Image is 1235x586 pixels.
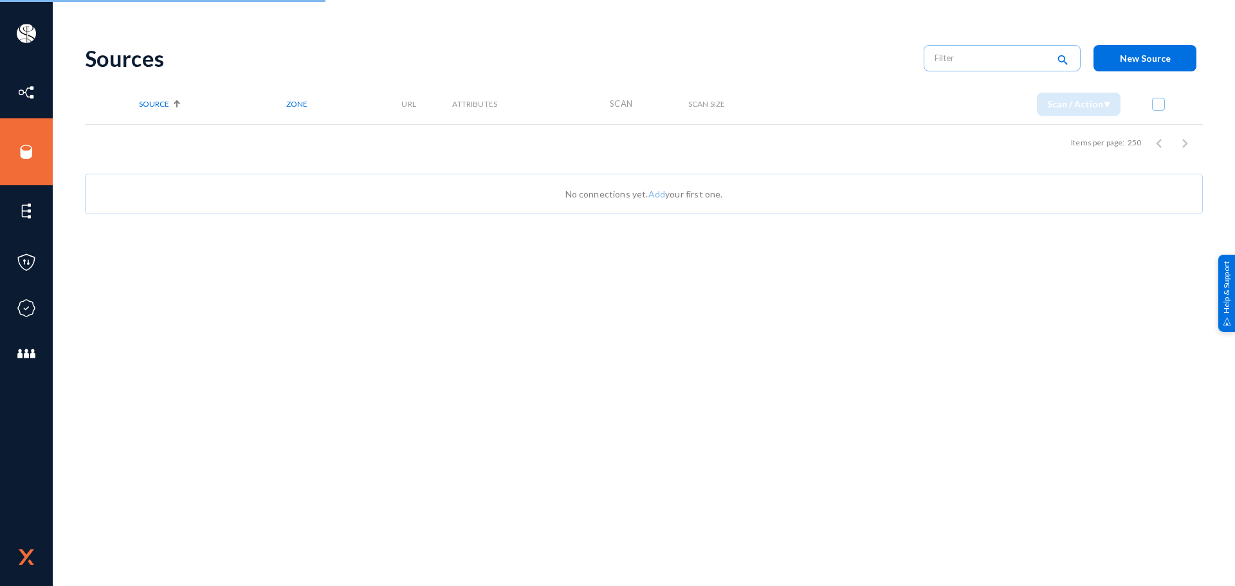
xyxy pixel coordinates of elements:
[565,188,723,199] span: No connections yet. your first one.
[1128,137,1141,149] div: 250
[1071,137,1124,149] div: Items per page:
[1223,317,1231,325] img: help_support.svg
[1146,130,1172,156] button: Previous page
[17,83,36,102] img: icon-inventory.svg
[85,45,911,71] div: Sources
[17,24,36,43] img: ACg8ocIa8OWj5FIzaB8MU-JIbNDt0RWcUDl_eQ0ZyYxN7rWYZ1uJfn9p=s96-c
[935,48,1048,68] input: Filter
[648,188,665,199] a: Add
[286,99,307,109] span: Zone
[139,99,169,109] span: Source
[610,98,632,109] span: Scan
[17,253,36,272] img: icon-policies.svg
[688,99,725,109] span: Scan Size
[1120,53,1171,64] span: New Source
[286,99,401,109] div: Zone
[1218,254,1235,331] div: Help & Support
[401,99,416,109] span: URL
[139,99,286,109] div: Source
[452,99,497,109] span: Attributes
[17,344,36,363] img: icon-members.svg
[17,201,36,221] img: icon-elements.svg
[17,298,36,318] img: icon-compliance.svg
[1172,130,1198,156] button: Next page
[1093,45,1196,71] button: New Source
[17,142,36,161] img: icon-sources.svg
[1055,52,1070,69] mat-icon: search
